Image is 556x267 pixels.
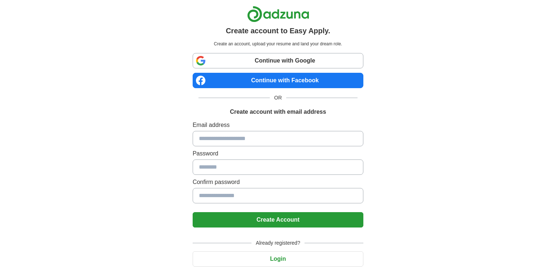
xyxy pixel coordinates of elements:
label: Confirm password [193,178,363,187]
label: Email address [193,121,363,129]
span: OR [270,94,286,102]
img: Adzuna logo [247,6,309,22]
h1: Create account to Easy Apply. [226,25,330,36]
button: Create Account [193,212,363,227]
a: Continue with Google [193,53,363,68]
a: Continue with Facebook [193,73,363,88]
a: Login [193,256,363,262]
label: Password [193,149,363,158]
h1: Create account with email address [230,108,326,116]
button: Login [193,251,363,267]
span: Already registered? [251,239,305,247]
p: Create an account, upload your resume and land your dream role. [194,41,362,47]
